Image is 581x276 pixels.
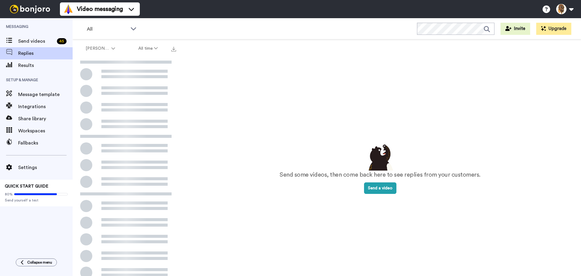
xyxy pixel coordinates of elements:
[64,4,73,14] img: vm-color.svg
[18,139,73,147] span: Fallbacks
[171,47,176,52] img: export.svg
[57,38,67,44] div: 45
[18,62,73,69] span: Results
[27,260,52,265] span: Collapse menu
[127,43,170,54] button: All time
[169,44,178,53] button: Export all results that match these filters now.
[536,23,571,35] button: Upgrade
[16,258,57,266] button: Collapse menu
[501,23,530,35] button: Invite
[86,45,110,52] span: [PERSON_NAME]
[5,184,48,188] span: QUICK START GUIDE
[364,186,396,190] a: Send a video
[18,50,73,57] span: Replies
[18,91,73,98] span: Message template
[18,103,73,110] span: Integrations
[5,192,13,197] span: 80%
[77,5,123,13] span: Video messaging
[7,5,53,13] img: bj-logo-header-white.svg
[18,164,73,171] span: Settings
[364,182,396,194] button: Send a video
[5,198,68,203] span: Send yourself a test
[280,171,481,179] p: Send some videos, then come back here to see replies from your customers.
[18,38,54,45] span: Send videos
[18,115,73,122] span: Share library
[74,43,127,54] button: [PERSON_NAME]
[87,25,127,33] span: All
[18,127,73,135] span: Workspaces
[365,143,395,171] img: results-emptystates.png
